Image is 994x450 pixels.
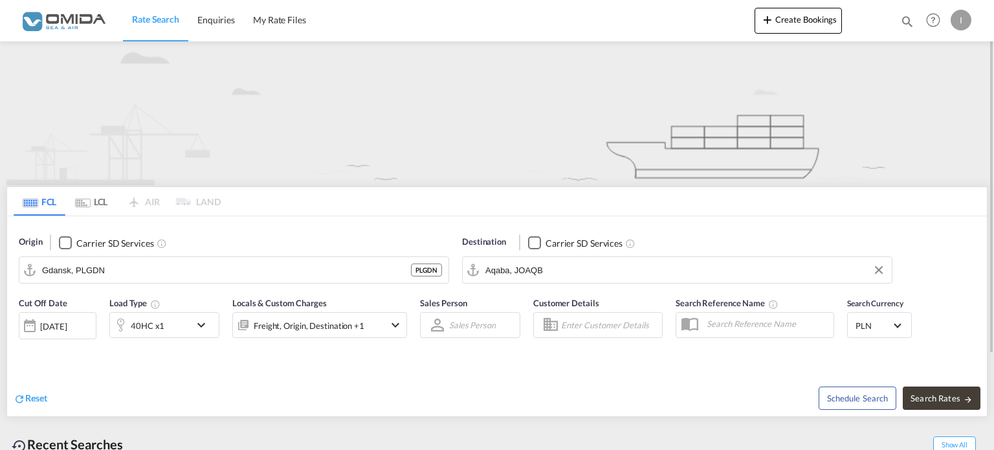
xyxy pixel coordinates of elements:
[561,315,658,335] input: Enter Customer Details
[856,320,892,332] span: PLN
[25,392,47,403] span: Reset
[14,392,47,406] div: icon-refreshReset
[911,393,973,403] span: Search Rates
[6,41,988,185] img: new-FCL.png
[546,237,623,250] div: Carrier SD Services
[462,236,506,249] span: Destination
[922,9,944,31] span: Help
[19,298,67,308] span: Cut Off Date
[625,238,635,249] md-icon: Unchecked: Search for CY (Container Yard) services for all selected carriers.Checked : Search for...
[420,298,467,308] span: Sales Person
[854,316,905,335] md-select: Select Currency: zł PLNPoland Zloty
[700,314,834,333] input: Search Reference Name
[768,299,779,309] md-icon: Your search will be saved by the below given name
[528,236,623,249] md-checkbox: Checkbox No Ink
[19,257,448,283] md-input-container: Gdansk, PLGDN
[150,299,160,309] md-icon: Select multiple loads to view rates
[388,317,403,333] md-icon: icon-chevron-down
[755,8,842,34] button: icon-plus 400-fgCreate Bookings
[463,257,892,283] md-input-container: Aqaba, JOAQB
[964,395,973,404] md-icon: icon-arrow-right
[448,316,497,335] md-select: Sales Person
[951,10,971,30] div: I
[485,260,885,280] input: Search by Port
[131,317,164,335] div: 40HC x1
[14,187,221,216] md-pagination-wrapper: Use the left and right arrow keys to navigate between tabs
[900,14,914,28] md-icon: icon-magnify
[411,264,442,276] div: PLGDN
[760,12,775,27] md-icon: icon-plus 400-fg
[19,236,42,249] span: Origin
[14,187,65,216] md-tab-item: FCL
[869,260,889,280] button: Clear Input
[533,298,599,308] span: Customer Details
[42,260,411,280] input: Search by Port
[59,236,153,249] md-checkbox: Checkbox No Ink
[19,312,96,339] div: [DATE]
[76,237,153,250] div: Carrier SD Services
[65,187,117,216] md-tab-item: LCL
[676,298,779,308] span: Search Reference Name
[232,298,327,308] span: Locals & Custom Charges
[903,387,980,410] button: Search Ratesicon-arrow-right
[109,312,219,338] div: 40HC x1icon-chevron-down
[7,216,987,416] div: Origin Checkbox No InkUnchecked: Search for CY (Container Yard) services for all selected carrier...
[157,238,167,249] md-icon: Unchecked: Search for CY (Container Yard) services for all selected carriers.Checked : Search for...
[819,387,896,410] button: Note: By default Schedule search will only considerorigin ports, destination ports and cut off da...
[40,321,67,332] div: [DATE]
[197,14,235,25] span: Enquiries
[254,317,364,335] div: Freight Origin Destination Factory Stuffing
[253,14,306,25] span: My Rate Files
[19,6,107,35] img: 459c566038e111ed959c4fc4f0a4b274.png
[232,312,407,338] div: Freight Origin Destination Factory Stuffingicon-chevron-down
[922,9,951,32] div: Help
[14,393,25,405] md-icon: icon-refresh
[193,317,215,333] md-icon: icon-chevron-down
[847,298,903,308] span: Search Currency
[900,14,914,34] div: icon-magnify
[132,14,179,25] span: Rate Search
[19,338,28,355] md-datepicker: Select
[109,298,160,308] span: Load Type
